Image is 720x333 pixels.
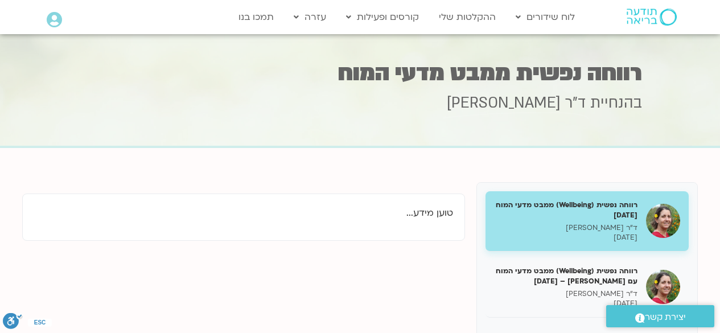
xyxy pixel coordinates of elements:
[510,6,581,28] a: לוח שידורים
[494,289,637,299] p: ד"ר [PERSON_NAME]
[646,270,680,304] img: רווחה נפשית (Wellbeing) ממבט מדעי המוח עם נועה אלבלדה – 07/02/25
[606,305,714,327] a: יצירת קשר
[233,6,279,28] a: תמכו בנו
[494,233,637,242] p: [DATE]
[340,6,425,28] a: קורסים ופעילות
[494,299,637,309] p: [DATE]
[645,310,686,325] span: יצירת קשר
[34,205,453,221] p: טוען מידע...
[494,200,637,220] h5: רווחה נפשית (Wellbeing) ממבט מדעי המוח [DATE]
[433,6,501,28] a: ההקלטות שלי
[494,266,637,286] h5: רווחה נפשית (Wellbeing) ממבט מדעי המוח עם [PERSON_NAME] – [DATE]
[79,62,642,84] h1: רווחה נפשית ממבט מדעי המוח
[494,223,637,233] p: ד"ר [PERSON_NAME]
[627,9,677,26] img: תודעה בריאה
[646,204,680,238] img: רווחה נפשית (Wellbeing) ממבט מדעי המוח 31/01/25
[590,93,642,113] span: בהנחיית
[288,6,332,28] a: עזרה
